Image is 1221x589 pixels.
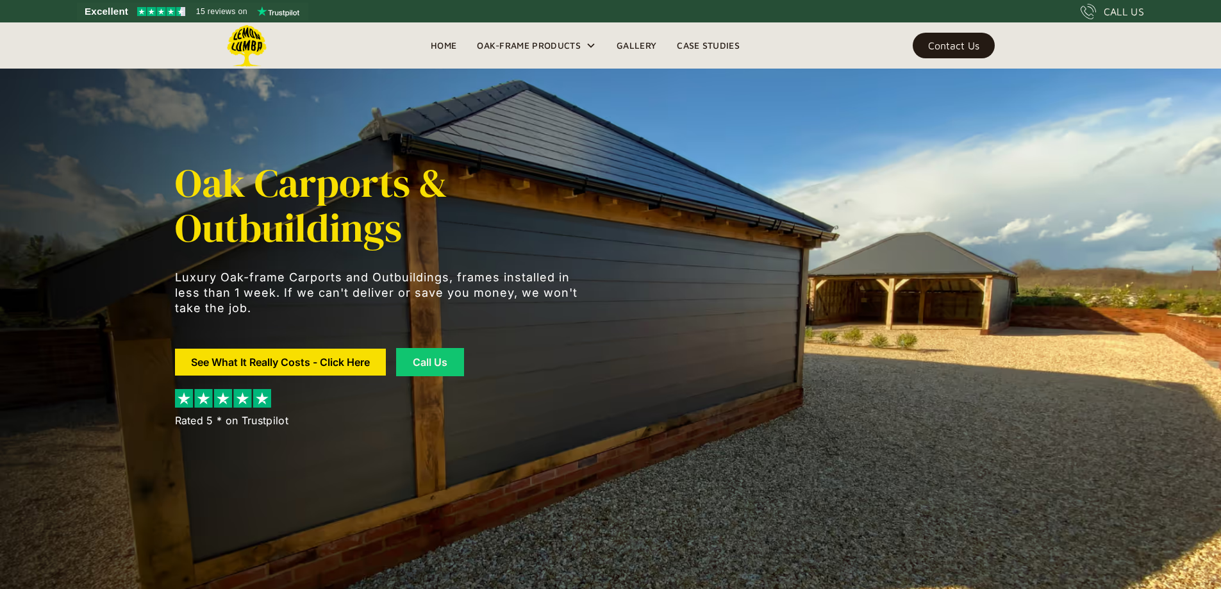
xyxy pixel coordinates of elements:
h1: Oak Carports & Outbuildings [175,161,585,251]
a: See What It Really Costs - Click Here [175,349,386,376]
div: Rated 5 * on Trustpilot [175,413,288,428]
a: Call Us [396,348,464,376]
a: Contact Us [913,33,995,58]
div: Contact Us [928,41,979,50]
p: Luxury Oak-frame Carports and Outbuildings, frames installed in less than 1 week. If we can't del... [175,270,585,316]
div: Oak-Frame Products [467,22,606,69]
div: Oak-Frame Products [477,38,581,53]
div: Call Us [412,357,448,367]
a: CALL US [1081,4,1144,19]
a: See Lemon Lumba reviews on Trustpilot [77,3,308,21]
img: Trustpilot 4.5 stars [137,7,185,16]
a: Home [420,36,467,55]
img: Trustpilot logo [257,6,299,17]
a: Case Studies [667,36,750,55]
span: 15 reviews on [196,4,247,19]
span: Excellent [85,4,128,19]
a: Gallery [606,36,667,55]
div: CALL US [1104,4,1144,19]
